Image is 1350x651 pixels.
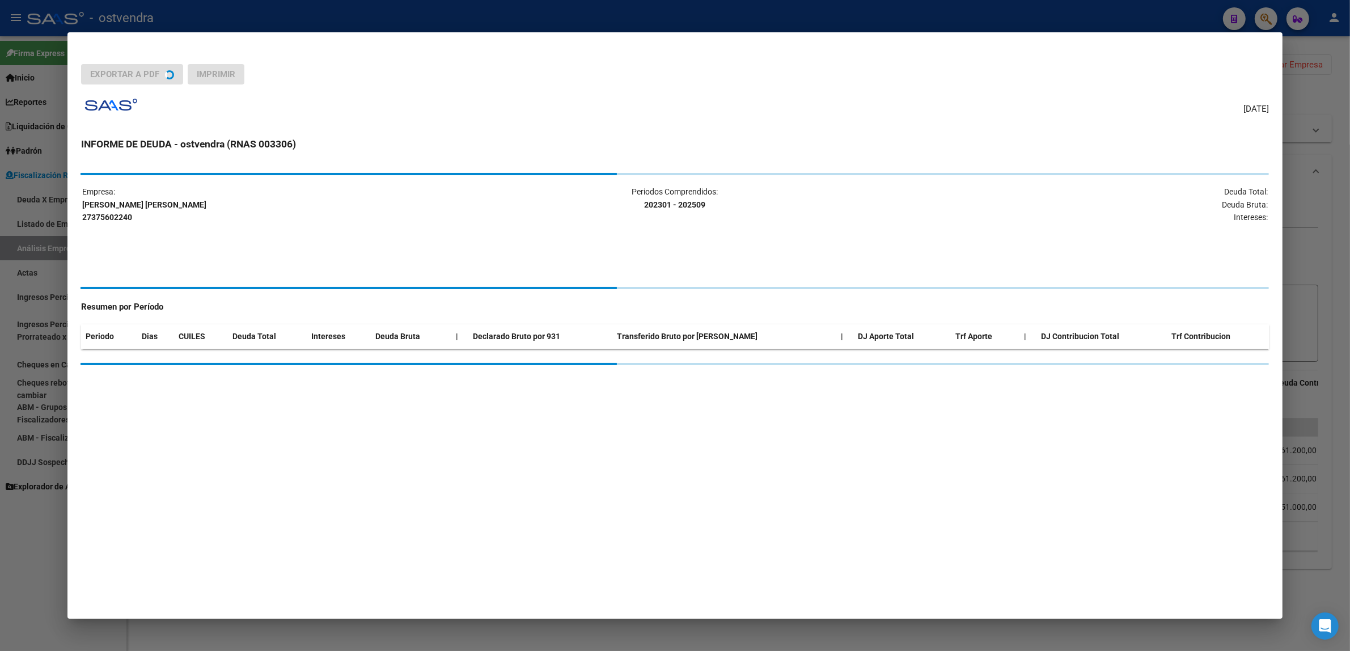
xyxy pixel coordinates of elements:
th: Transferido Bruto por [PERSON_NAME] [613,324,837,349]
th: Trf Contribucion [1167,324,1269,349]
span: Imprimir [197,69,235,79]
th: | [836,324,853,349]
p: Deuda Total: Deuda Bruta: Intereses: [873,185,1268,224]
th: Deuda Bruta [371,324,451,349]
th: Intereses [307,324,371,349]
strong: 202301 - 202509 [644,200,705,209]
div: Open Intercom Messenger [1311,612,1339,640]
th: DJ Aporte Total [853,324,951,349]
th: Periodo [81,324,137,349]
h4: Resumen por Período [81,301,1269,314]
strong: [PERSON_NAME] [PERSON_NAME] 27375602240 [82,200,206,222]
th: Trf Aporte [951,324,1019,349]
button: Exportar a PDF [81,64,183,84]
th: | [1019,324,1036,349]
span: Exportar a PDF [90,69,159,79]
th: | [451,324,468,349]
th: Declarado Bruto por 931 [468,324,612,349]
th: CUILES [175,324,228,349]
p: Empresa: [82,185,477,224]
th: Deuda Total [228,324,307,349]
th: Dias [137,324,175,349]
p: Periodos Comprendidos: [478,185,873,212]
button: Imprimir [188,64,244,84]
h3: INFORME DE DEUDA - ostvendra (RNAS 003306) [81,137,1269,151]
span: [DATE] [1243,103,1269,116]
th: DJ Contribucion Total [1036,324,1167,349]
